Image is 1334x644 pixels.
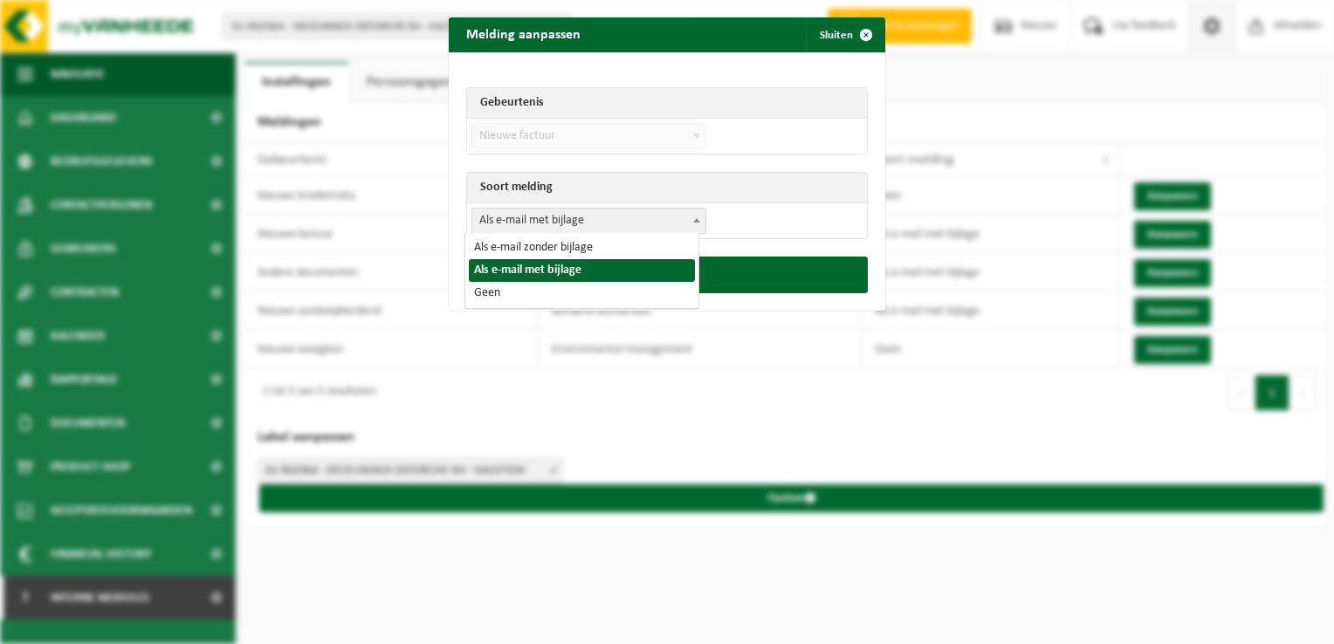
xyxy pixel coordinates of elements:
[471,123,706,149] span: Nieuwe factuur
[472,124,705,148] span: Nieuwe factuur
[472,209,705,233] span: Als e-mail met bijlage
[806,17,884,52] button: Sluiten
[467,88,867,119] th: Gebeurtenis
[471,208,706,234] span: Als e-mail met bijlage
[449,17,598,51] h2: Melding aanpassen
[469,236,695,259] li: Als e-mail zonder bijlage
[467,173,867,203] th: Soort melding
[469,259,695,282] li: Als e-mail met bijlage
[469,282,695,305] li: Geen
